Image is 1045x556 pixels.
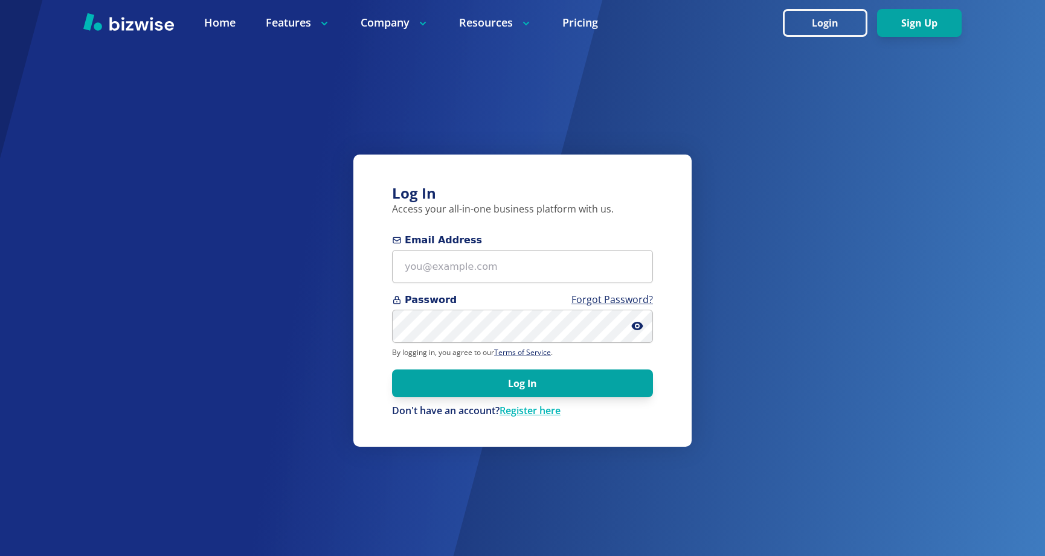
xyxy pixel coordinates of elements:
[392,348,653,357] p: By logging in, you agree to our .
[392,233,653,248] span: Email Address
[392,184,653,203] h3: Log In
[783,9,867,37] button: Login
[877,18,962,29] a: Sign Up
[571,293,653,306] a: Forgot Password?
[392,369,653,397] button: Log In
[500,404,561,417] a: Register here
[392,250,653,283] input: you@example.com
[392,203,653,216] p: Access your all-in-one business platform with us.
[562,15,598,30] a: Pricing
[494,347,551,357] a: Terms of Service
[459,15,532,30] p: Resources
[361,15,429,30] p: Company
[392,293,653,307] span: Password
[783,18,877,29] a: Login
[83,13,174,31] img: Bizwise Logo
[877,9,962,37] button: Sign Up
[204,15,236,30] a: Home
[266,15,330,30] p: Features
[392,404,653,418] div: Don't have an account?Register here
[392,404,653,418] p: Don't have an account?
